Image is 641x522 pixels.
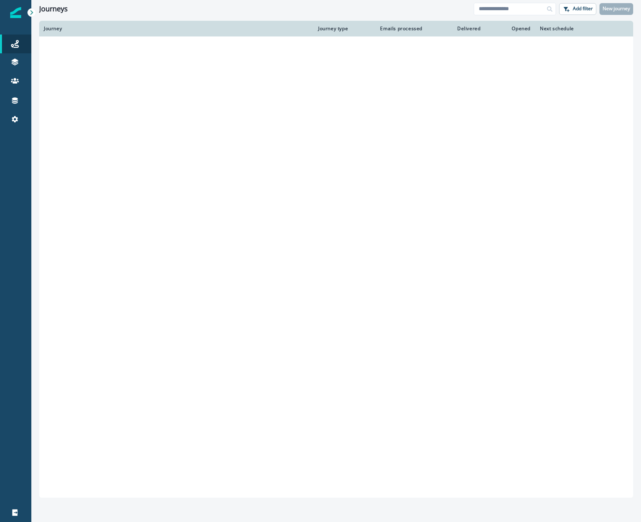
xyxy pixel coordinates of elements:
h1: Journeys [39,5,68,13]
button: New journey [599,3,633,15]
div: Emails processed [377,25,422,32]
div: Opened [490,25,531,32]
img: Inflection [10,7,21,18]
div: Journey [44,25,309,32]
div: Next schedule [540,25,609,32]
div: Delivered [432,25,481,32]
button: Add filter [559,3,596,15]
div: Journey type [318,25,368,32]
p: Add filter [573,6,593,11]
p: New journey [603,6,630,11]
